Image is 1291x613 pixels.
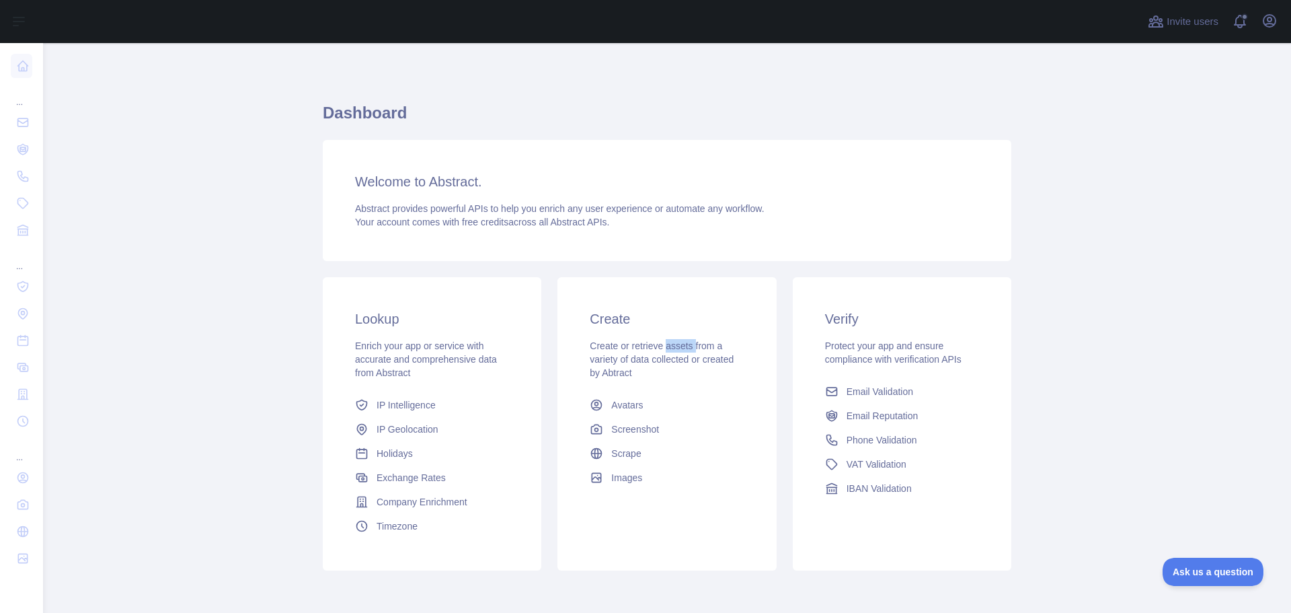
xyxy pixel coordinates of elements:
a: IP Geolocation [350,417,514,441]
a: Screenshot [584,417,749,441]
span: Timezone [377,519,418,533]
iframe: Toggle Customer Support [1163,558,1264,586]
div: ... [11,81,32,108]
h3: Create [590,310,744,328]
span: IP Intelligence [377,398,436,412]
span: Protect your app and ensure compliance with verification APIs [825,340,962,365]
span: Exchange Rates [377,471,446,484]
div: ... [11,245,32,272]
a: Scrape [584,441,749,466]
a: Holidays [350,441,514,466]
span: Holidays [377,447,413,460]
span: Scrape [611,447,641,460]
span: Company Enrichment [377,495,467,509]
span: Your account comes with across all Abstract APIs. [355,217,609,227]
span: Avatars [611,398,643,412]
a: Phone Validation [820,428,984,452]
span: VAT Validation [847,458,906,471]
span: Email Reputation [847,409,918,423]
a: Avatars [584,393,749,417]
h1: Dashboard [323,102,1011,135]
button: Invite users [1145,11,1221,32]
span: Phone Validation [847,433,917,447]
a: VAT Validation [820,452,984,476]
a: Email Reputation [820,404,984,428]
div: ... [11,436,32,463]
a: Email Validation [820,380,984,404]
a: Images [584,466,749,490]
a: IBAN Validation [820,476,984,501]
span: Create or retrieve assets from a variety of data collected or created by Abtract [590,340,734,378]
a: Exchange Rates [350,466,514,490]
span: IP Geolocation [377,423,438,436]
a: Company Enrichment [350,490,514,514]
a: IP Intelligence [350,393,514,417]
h3: Welcome to Abstract. [355,172,979,191]
span: IBAN Validation [847,482,912,495]
span: Invite users [1167,14,1218,30]
span: Enrich your app or service with accurate and comprehensive data from Abstract [355,340,497,378]
span: Email Validation [847,385,913,398]
span: free credits [462,217,508,227]
span: Images [611,471,642,484]
h3: Verify [825,310,979,328]
span: Screenshot [611,423,659,436]
a: Timezone [350,514,514,538]
span: Abstract provides powerful APIs to help you enrich any user experience or automate any workflow. [355,203,765,214]
h3: Lookup [355,310,509,328]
